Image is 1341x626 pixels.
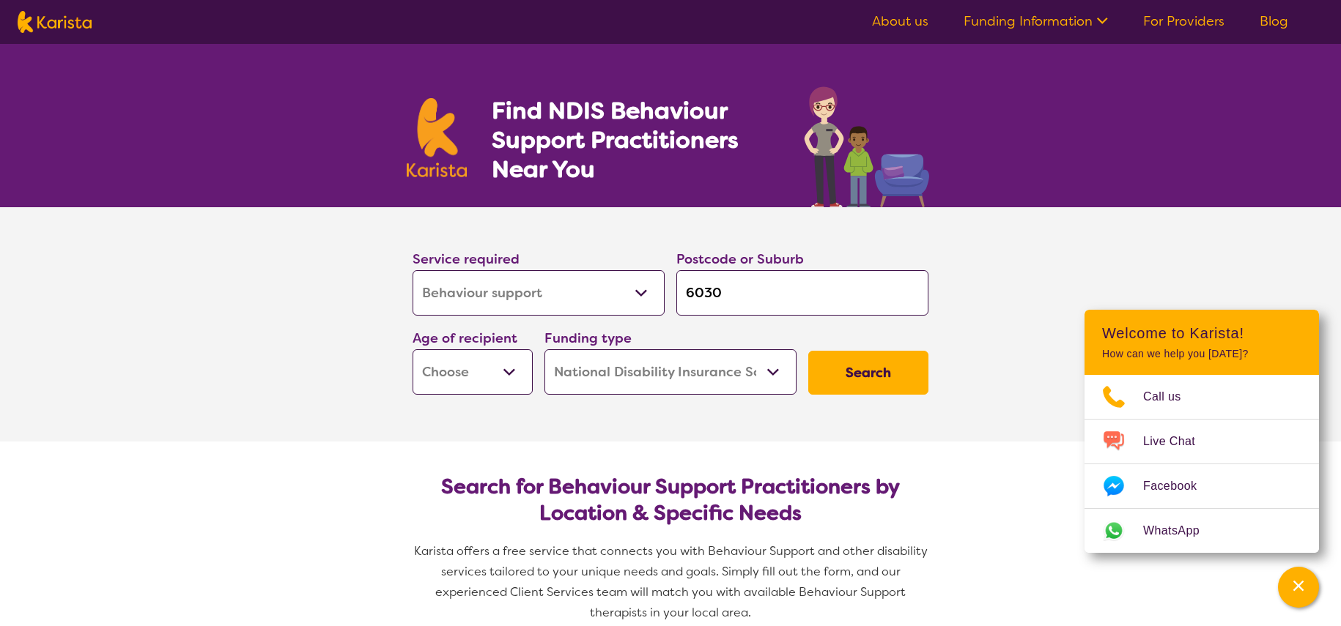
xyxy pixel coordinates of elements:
[1102,348,1301,360] p: How can we help you [DATE]?
[1143,475,1214,497] span: Facebook
[407,98,467,177] img: Karista logo
[492,96,775,184] h1: Find NDIS Behaviour Support Practitioners Near You
[676,250,804,268] label: Postcode or Suburb
[413,329,517,347] label: Age of recipient
[1260,12,1288,30] a: Blog
[1143,386,1199,408] span: Call us
[1085,310,1319,553] div: Channel Menu
[413,250,520,268] label: Service required
[800,79,934,207] img: behaviour-support
[676,270,928,316] input: Type
[407,541,934,623] p: Karista offers a free service that connects you with Behaviour Support and other disability servi...
[1102,324,1301,342] h2: Welcome to Karista!
[1143,12,1224,30] a: For Providers
[18,11,92,33] img: Karista logo
[1143,431,1213,452] span: Live Chat
[544,329,632,347] label: Funding type
[1085,375,1319,553] ul: Choose channel
[872,12,928,30] a: About us
[1143,520,1217,542] span: WhatsApp
[808,351,928,395] button: Search
[964,12,1108,30] a: Funding Information
[1278,567,1319,608] button: Channel Menu
[424,474,917,526] h2: Search for Behaviour Support Practitioners by Location & Specific Needs
[1085,509,1319,553] a: Web link opens in a new tab.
